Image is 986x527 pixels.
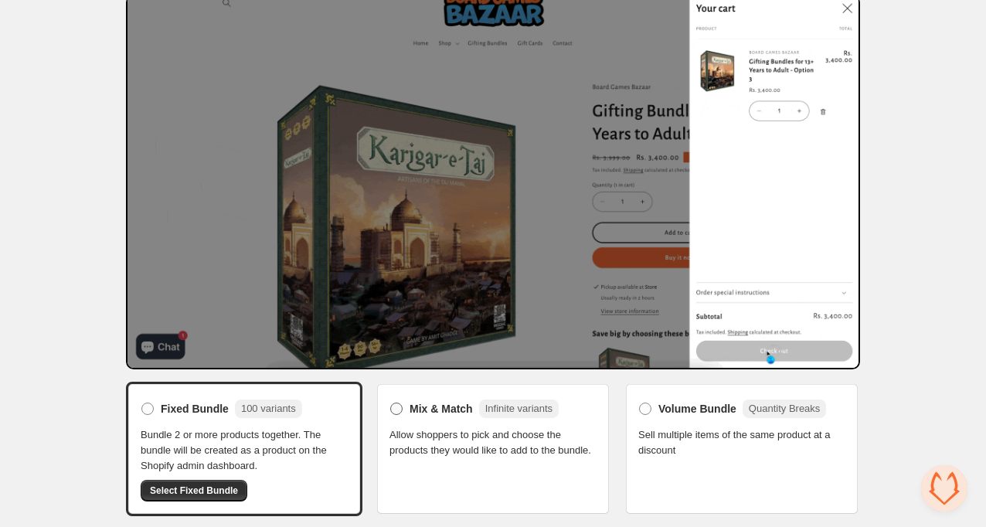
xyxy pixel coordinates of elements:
span: Fixed Bundle [161,401,229,416]
span: 100 variants [241,403,296,414]
span: Volume Bundle [658,401,736,416]
a: Open chat [921,465,967,512]
span: Infinite variants [485,403,552,414]
span: Bundle 2 or more products together. The bundle will be created as a product on the Shopify admin ... [141,427,348,474]
span: Sell multiple items of the same product at a discount [638,427,845,458]
span: Mix & Match [410,401,473,416]
button: Select Fixed Bundle [141,480,247,501]
span: Quantity Breaks [749,403,821,414]
span: Allow shoppers to pick and choose the products they would like to add to the bundle. [389,427,597,458]
span: Select Fixed Bundle [150,484,238,497]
